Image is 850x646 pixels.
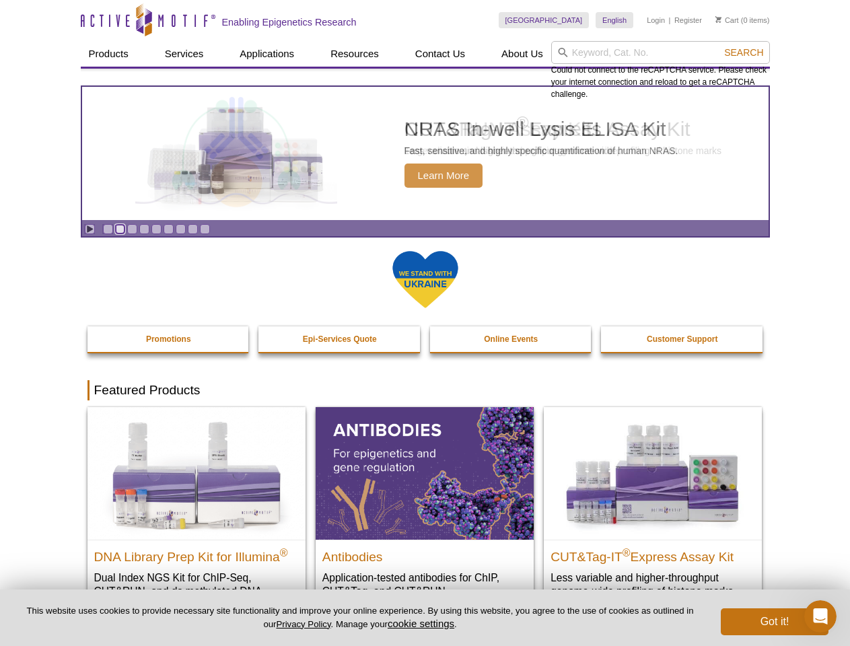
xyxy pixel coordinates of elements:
[392,250,459,310] img: We Stand With Ukraine
[81,41,137,67] a: Products
[146,334,191,344] strong: Promotions
[669,12,671,28] li: |
[316,407,534,539] img: All Antibodies
[94,544,299,564] h2: DNA Library Prep Kit for Illumina
[647,15,665,25] a: Login
[322,571,527,598] p: Application-tested antibodies for ChIP, CUT&Tag, and CUT&RUN.
[87,407,306,539] img: DNA Library Prep Kit for Illumina
[544,407,762,539] img: CUT&Tag-IT® Express Assay Kit
[22,605,699,631] p: This website uses cookies to provide necessary site functionality and improve your online experie...
[316,407,534,611] a: All Antibodies Antibodies Application-tested antibodies for ChIP, CUT&Tag, and CUT&RUN.
[82,87,769,220] article: NRAS In-well Lysis ELISA Kit
[85,224,95,234] a: Toggle autoplay
[715,15,739,25] a: Cart
[388,618,454,629] button: cookie settings
[188,224,198,234] a: Go to slide 8
[499,12,590,28] a: [GEOGRAPHIC_DATA]
[322,544,527,564] h2: Antibodies
[721,608,828,635] button: Got it!
[232,41,302,67] a: Applications
[103,224,113,234] a: Go to slide 1
[82,87,769,220] a: NRAS In-well Lysis ELISA Kit NRAS In-well Lysis ELISA Kit Fast, sensitive, and highly specific qu...
[484,334,538,344] strong: Online Events
[720,46,767,59] button: Search
[493,41,551,67] a: About Us
[258,326,421,352] a: Epi-Services Quote
[674,15,702,25] a: Register
[623,546,631,558] sup: ®
[404,164,483,188] span: Learn More
[322,41,387,67] a: Resources
[551,41,770,64] input: Keyword, Cat. No.
[404,145,678,157] p: Fast, sensitive, and highly specific quantification of human NRAS.
[151,224,162,234] a: Go to slide 5
[804,600,837,633] iframe: Intercom live chat
[280,546,288,558] sup: ®
[87,380,763,400] h2: Featured Products
[404,119,678,139] h2: NRAS In-well Lysis ELISA Kit
[176,224,186,234] a: Go to slide 7
[200,224,210,234] a: Go to slide 9
[139,224,149,234] a: Go to slide 4
[596,12,633,28] a: English
[715,12,770,28] li: (0 items)
[222,16,357,28] h2: Enabling Epigenetics Research
[157,41,212,67] a: Services
[94,571,299,612] p: Dual Index NGS Kit for ChIP-Seq, CUT&RUN, and ds methylated DNA assays.
[115,224,125,234] a: Go to slide 2
[647,334,717,344] strong: Customer Support
[164,224,174,234] a: Go to slide 6
[87,407,306,624] a: DNA Library Prep Kit for Illumina DNA Library Prep Kit for Illumina® Dual Index NGS Kit for ChIP-...
[276,619,330,629] a: Privacy Policy
[303,334,377,344] strong: Epi-Services Quote
[127,224,137,234] a: Go to slide 3
[551,41,770,100] div: Could not connect to the reCAPTCHA service. Please check your internet connection and reload to g...
[601,326,764,352] a: Customer Support
[407,41,473,67] a: Contact Us
[544,407,762,611] a: CUT&Tag-IT® Express Assay Kit CUT&Tag-IT®Express Assay Kit Less variable and higher-throughput ge...
[135,107,337,200] img: NRAS In-well Lysis ELISA Kit
[715,16,721,23] img: Your Cart
[430,326,593,352] a: Online Events
[87,326,250,352] a: Promotions
[724,47,763,58] span: Search
[551,544,755,564] h2: CUT&Tag-IT Express Assay Kit
[551,571,755,598] p: Less variable and higher-throughput genome-wide profiling of histone marks​.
